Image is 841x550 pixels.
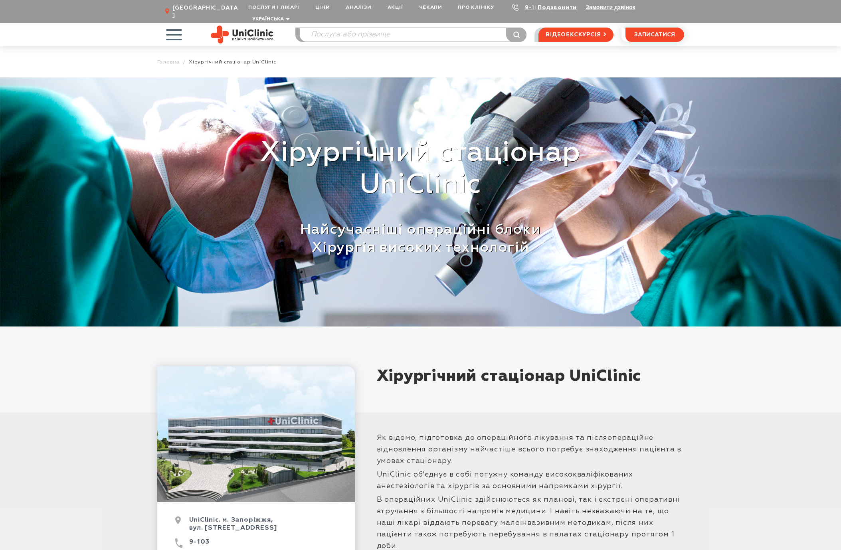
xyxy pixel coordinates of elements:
p: Хірургічний стаціонар UniClinic [163,137,678,201]
span: Українська [252,17,284,22]
a: Головна [157,59,180,65]
a: відеоекскурсія [538,28,613,42]
button: записатися [625,28,684,42]
img: Uniclinic [211,26,273,44]
p: Найсучасніші операційні блоки Хірургія високих технологій [163,221,678,257]
a: 9-103 [525,5,542,10]
span: Хірургічний стаціонар UniClinic [189,59,277,65]
a: Подзвонити [538,5,577,10]
div: UniClinic. м. Запоріжжя, вул. [STREET_ADDRESS] [175,516,337,538]
input: Послуга або прізвище [300,28,526,42]
span: [GEOGRAPHIC_DATA] [172,4,240,19]
span: відеоекскурсія [546,28,601,42]
h1: Хірургічний стаціонар UniClinic [377,366,684,422]
span: записатися [634,32,675,38]
span: UniClinic об'єднує в собі потужну команду висококваліфікованих анестезіологів та хірургів за осно... [377,471,633,490]
span: В операційних UniClinic здійснюються як планові, так і екстрені оперативні втручання з більшості ... [377,496,680,550]
a: 9-103 [189,538,210,548]
span: Як відомо, підготовка до операційного лікування та післяопераційне відновлення організму найчасті... [377,434,682,465]
button: Замовити дзвінок [586,4,635,10]
button: Українська [250,16,290,22]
